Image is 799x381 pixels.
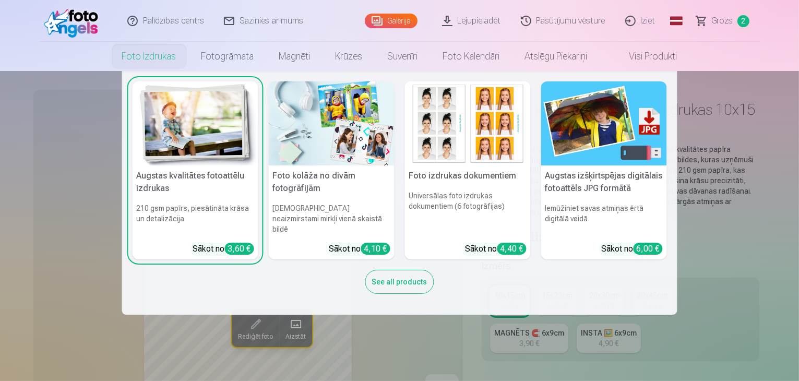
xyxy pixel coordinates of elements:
[365,14,418,28] a: Galerija
[602,243,663,255] div: Sākot no
[600,42,690,71] a: Visi produkti
[365,270,434,294] div: See all products
[269,81,395,259] a: Foto kolāža no divām fotogrāfijāmFoto kolāža no divām fotogrāfijām[DEMOGRAPHIC_DATA] neaizmirstam...
[541,81,667,259] a: Augstas izšķirtspējas digitālais fotoattēls JPG formātāAugstas izšķirtspējas digitālais fotoattēl...
[737,15,749,27] span: 2
[541,199,667,239] h6: Iemūžiniet savas atmiņas ērtā digitālā veidā
[634,243,663,255] div: 6,00 €
[329,243,390,255] div: Sākot no
[110,42,189,71] a: Foto izdrukas
[361,243,390,255] div: 4,10 €
[497,243,527,255] div: 4,40 €
[189,42,267,71] a: Fotogrāmata
[267,42,323,71] a: Magnēti
[269,165,395,199] h5: Foto kolāža no divām fotogrāfijām
[431,42,512,71] a: Foto kalendāri
[405,81,531,259] a: Foto izdrukas dokumentiemFoto izdrukas dokumentiemUniversālas foto izdrukas dokumentiem (6 fotogr...
[133,165,258,199] h5: Augstas kvalitātes fotoattēlu izdrukas
[712,15,733,27] span: Grozs
[133,199,258,239] h6: 210 gsm papīrs, piesātināta krāsa un detalizācija
[541,81,667,165] img: Augstas izšķirtspējas digitālais fotoattēls JPG formātā
[512,42,600,71] a: Atslēgu piekariņi
[133,81,258,259] a: Augstas kvalitātes fotoattēlu izdrukasAugstas kvalitātes fotoattēlu izdrukas210 gsm papīrs, piesā...
[365,276,434,287] a: See all products
[44,4,104,38] img: /fa1
[225,243,254,255] div: 3,60 €
[466,243,527,255] div: Sākot no
[193,243,254,255] div: Sākot no
[269,81,395,165] img: Foto kolāža no divām fotogrāfijām
[405,165,531,186] h5: Foto izdrukas dokumentiem
[269,199,395,239] h6: [DEMOGRAPHIC_DATA] neaizmirstami mirkļi vienā skaistā bildē
[133,81,258,165] img: Augstas kvalitātes fotoattēlu izdrukas
[405,186,531,239] h6: Universālas foto izdrukas dokumentiem (6 fotogrāfijas)
[405,81,531,165] img: Foto izdrukas dokumentiem
[541,165,667,199] h5: Augstas izšķirtspējas digitālais fotoattēls JPG formātā
[375,42,431,71] a: Suvenīri
[323,42,375,71] a: Krūzes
